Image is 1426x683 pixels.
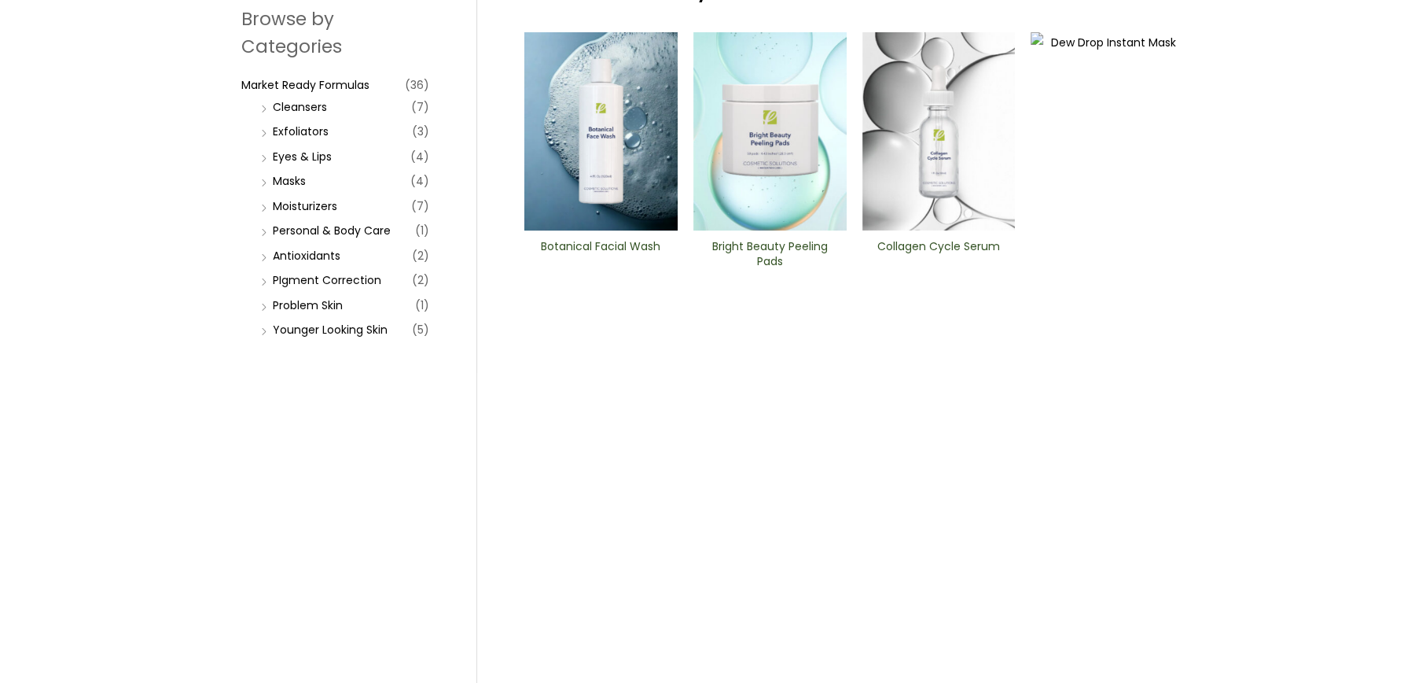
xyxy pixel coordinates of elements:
a: Problem Skin [273,297,343,313]
img: Collagen Cycle Serum [862,32,1016,231]
h2: Browse by Categories [241,6,429,59]
h2: Bright Beauty Peeling Pads [707,239,833,269]
h2: Botanical Facial Wash [538,239,664,269]
span: (3) [412,120,429,142]
a: Market Ready Formulas [241,77,369,93]
a: Bright Beauty Peeling Pads [707,239,833,275]
span: (2) [412,245,429,267]
a: Personal & Body Care [273,223,391,238]
a: Younger Looking Skin [273,322,388,338]
a: Collagen Cycle Serum [875,239,1002,275]
a: Exfoliators [273,124,329,139]
h2: Collagen Cycle Serum [875,239,1002,269]
a: Masks [273,173,306,189]
span: (36) [405,74,429,96]
span: (1) [415,294,429,316]
a: PIgment Correction [273,272,381,288]
a: Eyes & Lips [273,149,332,164]
a: Moisturizers [273,198,337,214]
a: Botanical Facial Wash [538,239,664,275]
img: Bright Beauty Peeling Pads [693,32,847,231]
span: (7) [411,195,429,217]
span: (4) [410,170,429,192]
a: Cleansers [273,99,327,115]
span: (2) [412,269,429,291]
a: Antioxidants [273,248,340,264]
img: Botanical Facial Wash [524,32,678,231]
span: (7) [411,96,429,118]
span: (5) [412,319,429,341]
span: (1) [415,220,429,242]
span: (4) [410,146,429,168]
